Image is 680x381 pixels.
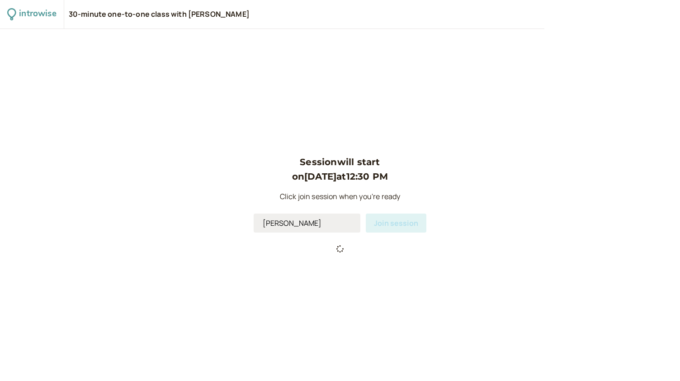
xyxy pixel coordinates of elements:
p: Click join session when you're ready [254,191,426,203]
span: Join session [374,218,418,228]
div: introwise [19,7,56,21]
input: Your Name [254,214,360,233]
h3: Session will start on [DATE] at 12:30 PM [254,155,426,184]
button: Join session [366,214,426,233]
div: 30-minute one-to-one class with [PERSON_NAME] [69,10,250,19]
